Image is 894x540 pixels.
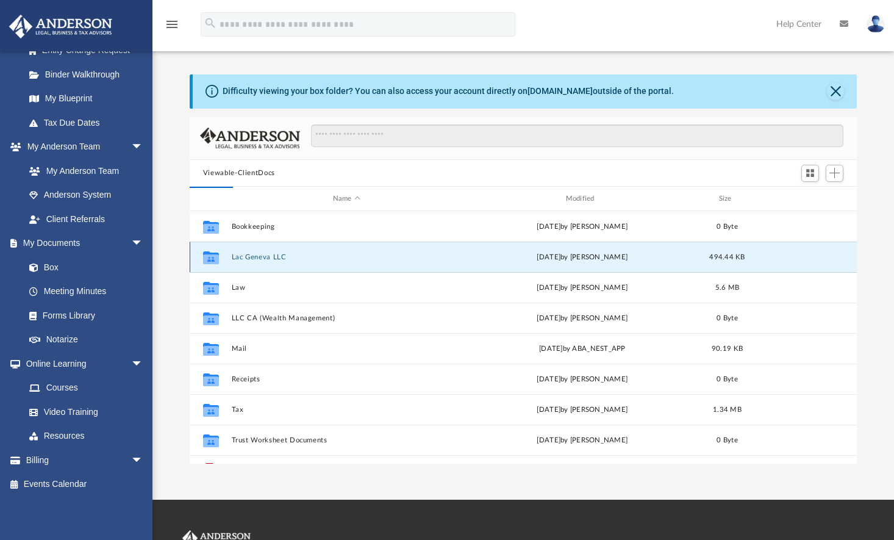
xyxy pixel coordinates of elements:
[17,110,162,135] a: Tax Due Dates
[717,223,738,230] span: 0 Byte
[231,406,462,414] button: Tax
[17,183,156,207] a: Anderson System
[231,253,462,261] button: Lac Geneva LLC
[131,351,156,376] span: arrow_drop_down
[17,328,156,352] a: Notarize
[467,374,698,385] div: [DATE] by [PERSON_NAME]
[131,231,156,256] span: arrow_drop_down
[717,376,738,383] span: 0 Byte
[717,315,738,322] span: 0 Byte
[827,83,844,100] button: Close
[703,193,751,204] div: Size
[204,16,217,30] i: search
[17,303,149,328] a: Forms Library
[231,223,462,231] button: Bookkeeping
[190,211,857,464] div: grid
[9,472,162,497] a: Events Calendar
[17,279,156,304] a: Meeting Minutes
[231,314,462,322] button: LLC CA (Wealth Management)
[801,165,820,182] button: Switch to Grid View
[717,437,738,444] span: 0 Byte
[165,17,179,32] i: menu
[203,168,275,179] button: Viewable-ClientDocs
[17,87,156,111] a: My Blueprint
[165,23,179,32] a: menu
[467,405,698,416] div: [DATE] by [PERSON_NAME]
[715,284,740,291] span: 5.6 MB
[231,345,462,353] button: Mail
[9,448,162,472] a: Billingarrow_drop_down
[9,351,156,376] a: Online Learningarrow_drop_down
[231,436,462,444] button: Trust Worksheet Documents
[867,15,885,33] img: User Pic
[131,448,156,473] span: arrow_drop_down
[17,400,149,424] a: Video Training
[17,376,156,400] a: Courses
[131,135,156,160] span: arrow_drop_down
[467,435,698,446] div: [DATE] by [PERSON_NAME]
[311,124,844,148] input: Search files and folders
[467,313,698,324] div: [DATE] by [PERSON_NAME]
[467,283,698,293] div: [DATE] by [PERSON_NAME]
[5,15,116,38] img: Anderson Advisors Platinum Portal
[467,344,698,355] div: [DATE] by ABA_NEST_APP
[9,231,156,256] a: My Documentsarrow_drop_down
[527,86,593,96] a: [DOMAIN_NAME]
[712,345,743,352] span: 90.19 KB
[467,193,697,204] div: Modified
[231,284,462,292] button: Law
[231,375,462,383] button: Receipts
[709,254,745,261] span: 494.44 KB
[231,193,461,204] div: Name
[826,165,844,182] button: Add
[713,406,742,413] span: 1.34 MB
[17,207,156,231] a: Client Referrals
[195,193,226,204] div: id
[17,159,149,183] a: My Anderson Team
[17,424,156,448] a: Resources
[9,135,156,159] a: My Anderson Teamarrow_drop_down
[757,193,842,204] div: id
[467,252,698,263] div: [DATE] by [PERSON_NAME]
[17,62,162,87] a: Binder Walkthrough
[467,221,698,232] div: [DATE] by [PERSON_NAME]
[17,255,149,279] a: Box
[223,85,674,98] div: Difficulty viewing your box folder? You can also access your account directly on outside of the p...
